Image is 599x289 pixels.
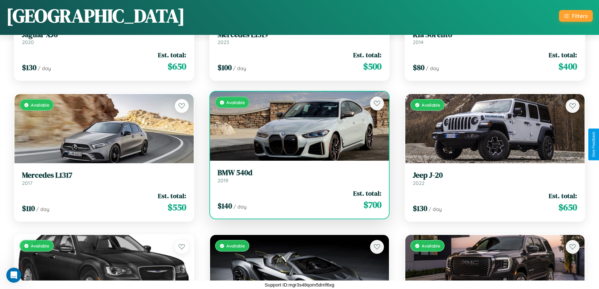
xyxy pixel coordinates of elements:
a: Jaguar XJ62020 [22,30,186,46]
span: Est. total: [549,191,577,200]
span: $ 500 [363,60,381,73]
span: Available [31,102,49,108]
a: BMW 540d2019 [218,168,382,184]
span: Est. total: [549,50,577,59]
span: Available [31,243,49,248]
span: $ 80 [413,62,424,73]
h3: BMW 540d [218,168,382,177]
span: 2023 [218,39,229,45]
span: $ 650 [168,60,186,73]
span: $ 100 [218,62,232,73]
span: $ 400 [558,60,577,73]
a: Jeep J-202022 [413,171,577,186]
span: / day [233,65,246,71]
span: Est. total: [353,50,381,59]
p: Support ID: mgr3s48qom5drrif6xg [265,281,335,289]
span: / day [38,65,51,71]
span: 2014 [413,39,424,45]
span: Est. total: [158,191,186,200]
span: / day [429,206,442,212]
span: Available [422,102,440,108]
span: 2022 [413,180,424,186]
span: Available [226,100,245,105]
span: 2017 [22,180,32,186]
span: 2020 [22,39,34,45]
span: $ 110 [22,203,35,214]
span: Available [226,243,245,248]
span: $ 700 [363,198,381,211]
span: $ 650 [558,201,577,214]
button: Filters [559,10,593,22]
span: $ 130 [22,62,36,73]
span: 2019 [218,177,228,184]
span: / day [233,203,247,210]
span: $ 130 [413,203,427,214]
span: $ 140 [218,201,232,211]
span: Est. total: [158,50,186,59]
div: Filters [572,13,588,19]
span: / day [426,65,439,71]
h3: Jeep J-20 [413,171,577,180]
h3: Mercedes L1317 [22,171,186,180]
a: Mercedes L13172017 [22,171,186,186]
iframe: Intercom live chat [6,268,21,283]
span: Est. total: [353,189,381,198]
span: Available [422,243,440,248]
span: $ 550 [168,201,186,214]
h1: [GEOGRAPHIC_DATA] [6,3,185,29]
span: / day [36,206,49,212]
a: Mercedes L13192023 [218,30,382,46]
div: Give Feedback [591,132,596,157]
a: Kia Sorento2014 [413,30,577,46]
